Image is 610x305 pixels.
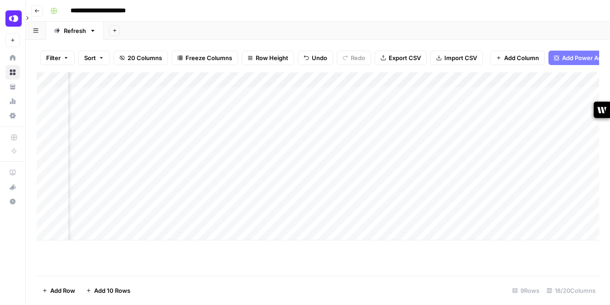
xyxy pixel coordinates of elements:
button: Add Column [490,51,545,65]
button: Add Row [37,283,81,298]
button: Add 10 Rows [81,283,136,298]
button: Filter [40,51,75,65]
div: 9 Rows [509,283,543,298]
button: Workspace: OpenPhone [5,7,20,30]
span: Add 10 Rows [94,286,130,295]
a: Home [5,51,20,65]
button: Help + Support [5,194,20,209]
button: Freeze Columns [172,51,238,65]
div: What's new? [6,180,19,194]
a: Browse [5,65,20,80]
div: 18/20 Columns [543,283,599,298]
a: Refresh [46,22,104,40]
span: Sort [84,53,96,62]
span: 20 Columns [128,53,162,62]
a: Settings [5,108,20,123]
span: Freeze Columns [186,53,232,62]
a: Usage [5,94,20,108]
span: Export CSV [389,53,421,62]
a: AirOps Academy [5,165,20,180]
img: OpenPhone Logo [5,10,22,27]
a: Your Data [5,80,20,94]
button: Row Height [242,51,294,65]
div: Refresh [64,26,86,35]
span: Redo [351,53,365,62]
span: Filter [46,53,61,62]
span: Add Column [504,53,539,62]
button: Undo [298,51,333,65]
span: Row Height [256,53,288,62]
span: Add Row [50,286,75,295]
span: Import CSV [444,53,477,62]
button: Redo [337,51,371,65]
button: Sort [78,51,110,65]
button: 20 Columns [114,51,168,65]
button: Export CSV [375,51,427,65]
button: Import CSV [430,51,483,65]
button: What's new? [5,180,20,194]
span: Undo [312,53,327,62]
